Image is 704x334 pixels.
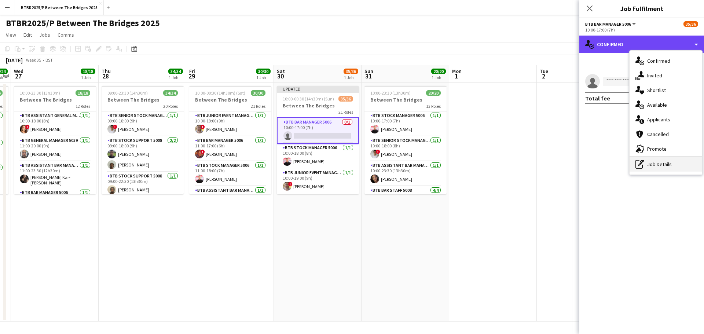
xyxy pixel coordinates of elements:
span: 10:00-00:30 (14h30m) (Sun) [283,96,334,102]
span: 10:00-23:30 (13h30m) [370,90,411,96]
span: 35/36 [344,69,358,74]
div: 1 Job [432,75,445,80]
app-card-role: BTB Junior Event Manager 50391/110:00-19:00 (9h)![PERSON_NAME] [277,169,359,194]
span: 29 [188,72,195,80]
span: 30 [276,72,285,80]
div: Cancelled [630,127,702,142]
h3: Between The Bridges [364,96,447,103]
span: 1 [451,72,462,80]
app-card-role: BTB Assistant Bar Manager 50061/110:00-23:30 (13h30m)[PERSON_NAME] [364,161,447,186]
a: View [3,30,19,40]
span: 34/34 [168,69,183,74]
span: 09:00-23:30 (14h30m) [107,90,148,96]
div: Applicants [630,112,702,127]
div: Confirmed [579,36,704,53]
span: 20/20 [431,69,446,74]
div: Invited [630,68,702,83]
app-job-card: Updated10:00-00:30 (14h30m) (Sun)35/36Between The Bridges21 RolesBTB Bar Manager 50060/110:00-17:... [277,86,359,194]
span: Edit [23,32,32,38]
app-card-role: BTB Bar Manager 50061/1 [14,188,96,213]
span: Mon [452,68,462,74]
span: 12 Roles [76,103,90,109]
app-card-role: BTB General Manager 50391/111:00-20:00 (9h)[PERSON_NAME] [14,136,96,161]
app-card-role: BTB Assistant Bar Manager 50061/111:00-23:30 (12h30m)[PERSON_NAME] Kar-[PERSON_NAME] [14,161,96,188]
div: 1 Job [81,75,95,80]
span: 30/30 [256,69,271,74]
div: [DATE] [6,56,23,64]
div: 1 Job [344,75,358,80]
span: 27 [13,72,23,80]
span: ! [113,125,117,129]
span: Week 35 [24,57,43,63]
div: Available [630,98,702,112]
div: 1 Job [169,75,183,80]
app-card-role: BTB Stock support 50081/109:00-22:30 (13h30m)[PERSON_NAME] [102,172,184,197]
div: 10:00-17:00 (7h) [585,27,698,33]
div: Promote [630,142,702,156]
div: 10:00-00:30 (14h30m) (Sat)30/30Between The Bridges21 RolesBTB Junior Event Manager 50391/110:00-1... [189,86,271,194]
span: ! [288,182,293,186]
span: 18/18 [81,69,95,74]
app-card-role: BTB Stock Manager 50061/110:00-17:00 (7h)[PERSON_NAME] [364,111,447,136]
span: 31 [363,72,373,80]
app-card-role: BTB Junior Event Manager 50391/110:00-19:00 (9h)![PERSON_NAME] [189,111,271,136]
span: Sat [277,68,285,74]
div: Job Details [630,157,702,172]
app-card-role: BTB Bar Manager 50060/110:00-17:00 (7h) [277,117,359,144]
span: 2 [539,72,548,80]
div: 1 Job [256,75,270,80]
span: Fri [189,68,195,74]
span: 18/18 [76,90,90,96]
span: 20 Roles [163,103,178,109]
div: Shortlist [630,83,702,98]
app-job-card: 10:00-23:30 (13h30m)18/18Between The Bridges12 RolesBTB Assistant General Manager 50061/110:00-18... [14,86,96,194]
span: 13 Roles [426,103,441,109]
app-card-role: BTB Stock Manager 50061/110:00-18:00 (8h)[PERSON_NAME] [277,144,359,169]
app-card-role: BTB Assistant Bar Manager 50061/111:00-23:30 (12h30m) [189,186,271,211]
span: Sun [364,68,373,74]
h3: Between The Bridges [14,96,96,103]
button: BTB Bar Manager 5006 [585,21,637,27]
span: Wed [14,68,23,74]
app-card-role: BTB Senior Stock Manager 50061/109:00-18:00 (9h)![PERSON_NAME] [102,111,184,136]
app-card-role: BTB Senior Stock Manager 50061/110:00-18:00 (8h)![PERSON_NAME] [364,136,447,161]
span: 35/36 [338,96,353,102]
div: Confirmed [630,54,702,68]
div: Total fee [585,95,610,102]
span: 28 [100,72,111,80]
span: BTB Bar Manager 5006 [585,21,631,27]
span: 30/30 [251,90,265,96]
button: BTBR2025/P Between The Bridges 2025 [15,0,104,15]
span: 21 Roles [251,103,265,109]
span: Tue [540,68,548,74]
app-card-role: BTB Stock support 50082/209:00-18:00 (9h)[PERSON_NAME][PERSON_NAME] [102,136,184,172]
span: 20/20 [426,90,441,96]
h3: Job Fulfilment [579,4,704,13]
div: Updated [277,86,359,92]
span: ! [201,150,205,154]
span: Jobs [39,32,50,38]
div: BST [45,57,53,63]
span: 35/36 [683,21,698,27]
h3: Between The Bridges [277,102,359,109]
span: Thu [102,68,111,74]
h3: Between The Bridges [189,96,271,103]
app-job-card: 09:00-23:30 (14h30m)34/34Between The Bridges20 RolesBTB Senior Stock Manager 50061/109:00-18:00 (... [102,86,184,194]
a: Jobs [36,30,53,40]
app-card-role: BTB Bar Manager 50061/111:00-17:00 (6h)![PERSON_NAME] [189,136,271,161]
span: 21 Roles [338,109,353,115]
span: ! [376,150,380,154]
app-card-role: BTB Bar Staff 50084/410:30-17:30 (7h) [364,186,447,243]
a: Edit [21,30,35,40]
span: 10:00-23:30 (13h30m) [20,90,60,96]
h1: BTBR2025/P Between The Bridges 2025 [6,18,160,29]
app-card-role: BTB Stock Manager 50061/111:00-18:00 (7h)[PERSON_NAME] [189,161,271,186]
span: View [6,32,16,38]
span: Comms [58,32,74,38]
span: ! [201,125,205,129]
app-job-card: 10:00-23:30 (13h30m)20/20Between The Bridges13 RolesBTB Stock Manager 50061/110:00-17:00 (7h)[PER... [364,86,447,194]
